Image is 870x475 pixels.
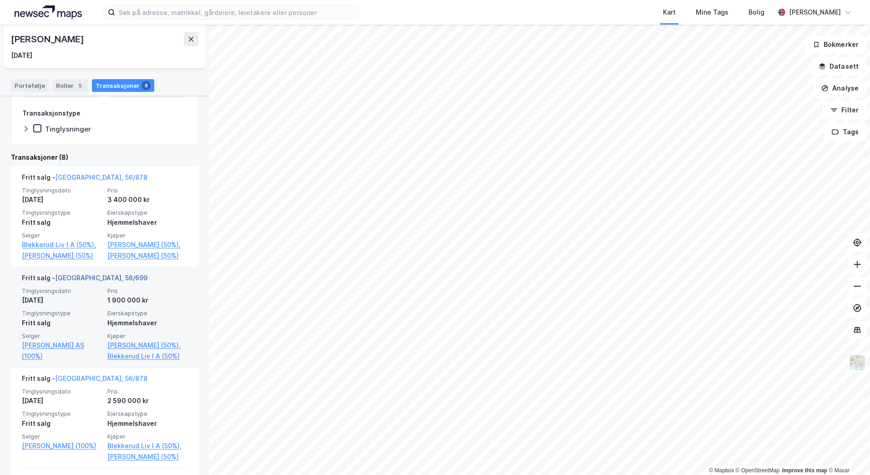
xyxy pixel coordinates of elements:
span: Tinglysningsdato [22,287,102,295]
a: [PERSON_NAME] (50%), [107,340,187,351]
a: [GEOGRAPHIC_DATA], 56/878 [55,173,147,181]
a: [GEOGRAPHIC_DATA], 56/699 [55,274,147,282]
input: Søk på adresse, matrikkel, gårdeiere, leietakere eller personer [115,5,358,19]
a: Blekkerud Liv I A (50%) [107,351,187,362]
span: Kjøper [107,232,187,239]
div: Transaksjoner (8) [11,152,198,163]
div: [DATE] [22,194,102,205]
span: Selger [22,232,102,239]
button: Bokmerker [805,35,866,54]
div: Fritt salg [22,318,102,328]
div: 2 590 000 kr [107,395,187,406]
div: Fritt salg - [22,172,147,187]
div: 1 900 000 kr [107,295,187,306]
iframe: Chat Widget [824,431,870,475]
span: Eierskapstype [107,410,187,418]
span: Pris [107,388,187,395]
span: Tinglysningstype [22,309,102,317]
button: Analyse [814,79,866,97]
span: Eierskapstype [107,309,187,317]
div: 5 [76,81,85,90]
span: Eierskapstype [107,209,187,217]
div: 8 [142,81,151,90]
div: [DATE] [22,295,102,306]
a: [PERSON_NAME] (50%) [107,250,187,261]
div: Hjemmelshaver [107,418,187,429]
div: 3 400 000 kr [107,194,187,205]
div: [PERSON_NAME] [11,32,86,46]
span: Selger [22,332,102,340]
button: Filter [823,101,866,119]
a: [PERSON_NAME] AS (100%) [22,340,102,362]
div: Hjemmelshaver [107,318,187,328]
a: [PERSON_NAME] (50%) [22,250,102,261]
div: Roller [52,79,88,92]
a: Blekkerud Liv I A (50%), [22,239,102,250]
a: [PERSON_NAME] (100%) [22,440,102,451]
span: Pris [107,187,187,194]
div: Fritt salg [22,418,102,429]
a: OpenStreetMap [736,467,780,474]
div: Fritt salg [22,217,102,228]
div: Hjemmelshaver [107,217,187,228]
div: [DATE] [22,395,102,406]
a: Blekkerud Liv I A (50%), [107,440,187,451]
div: Transaksjonstype [22,108,81,119]
span: Pris [107,287,187,295]
span: Tinglysningsdato [22,388,102,395]
button: Tags [824,123,866,141]
a: Mapbox [709,467,734,474]
img: Z [849,354,866,371]
div: Fritt salg - [22,273,147,287]
div: Tinglysninger [45,125,91,133]
button: Datasett [811,57,866,76]
div: Transaksjoner [92,79,154,92]
span: Tinglysningstype [22,410,102,418]
div: [PERSON_NAME] [789,7,841,18]
span: Tinglysningstype [22,209,102,217]
a: [PERSON_NAME] (50%) [107,451,187,462]
a: [PERSON_NAME] (50%), [107,239,187,250]
div: Kart [663,7,676,18]
a: [GEOGRAPHIC_DATA], 56/878 [55,374,147,382]
div: Portefølje [11,79,49,92]
img: logo.a4113a55bc3d86da70a041830d287a7e.svg [15,5,82,19]
div: Bolig [749,7,764,18]
div: Kontrollprogram for chat [824,431,870,475]
a: Improve this map [782,467,827,474]
span: Kjøper [107,332,187,340]
span: Selger [22,433,102,440]
span: Kjøper [107,433,187,440]
div: Mine Tags [696,7,728,18]
div: Fritt salg - [22,373,147,388]
div: [DATE] [11,50,32,61]
span: Tinglysningsdato [22,187,102,194]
